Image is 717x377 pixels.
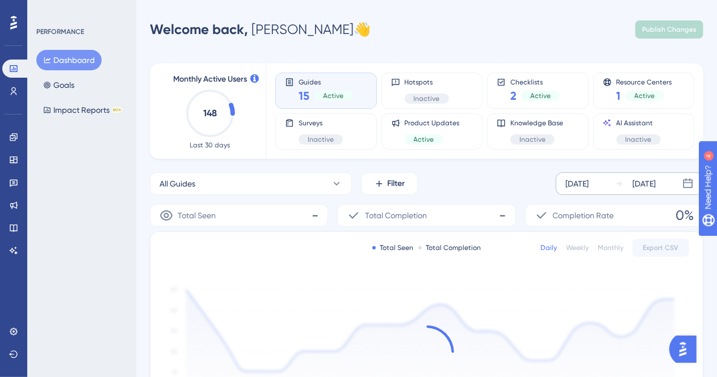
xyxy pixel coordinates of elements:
div: [PERSON_NAME] 👋 [150,20,371,39]
div: Monthly [598,243,623,252]
span: Welcome back, [150,21,248,37]
span: AI Assistant [617,118,661,128]
span: Guides [299,78,353,86]
span: Inactive [626,135,652,144]
span: - [500,206,506,224]
button: Dashboard [36,50,102,70]
span: Knowledge Base [510,118,563,128]
span: Inactive [308,135,334,144]
span: Last 30 days [190,141,230,150]
div: [DATE] [565,177,589,190]
div: [DATE] [632,177,656,190]
span: Total Seen [178,209,216,222]
iframe: UserGuiding AI Assistant Launcher [669,332,703,366]
span: Active [414,135,434,144]
span: All Guides [160,177,195,190]
span: - [312,206,318,224]
div: Total Seen [372,243,414,252]
span: 1 [617,88,621,104]
span: Monthly Active Users [173,73,247,86]
span: 2 [510,88,517,104]
button: All Guides [150,172,352,195]
span: Active [530,91,551,100]
span: Checklists [510,78,560,86]
div: Weekly [566,243,589,252]
span: Hotspots [405,78,449,87]
button: Goals [36,75,81,95]
span: Active [323,91,343,100]
span: Resource Centers [617,78,672,86]
button: Filter [361,172,418,195]
span: 0% [676,206,694,224]
div: 4 [79,6,82,15]
span: Inactive [519,135,546,144]
div: PERFORMANCE [36,27,84,36]
span: Inactive [414,94,440,103]
span: 15 [299,88,309,104]
span: Completion Rate [553,209,614,222]
span: Surveys [299,118,343,128]
span: Product Updates [405,118,460,128]
button: Publish Changes [635,20,703,39]
span: Export CSV [643,243,679,252]
button: Export CSV [632,239,689,257]
span: Publish Changes [642,25,697,34]
text: 148 [203,108,217,118]
span: Total Completion [365,209,427,222]
span: Active [635,91,655,100]
div: BETA [112,107,122,113]
div: Total Completion [418,243,481,252]
div: Daily [540,243,557,252]
button: Impact ReportsBETA [36,100,129,120]
span: Filter [388,177,405,190]
span: Need Help? [27,3,71,16]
